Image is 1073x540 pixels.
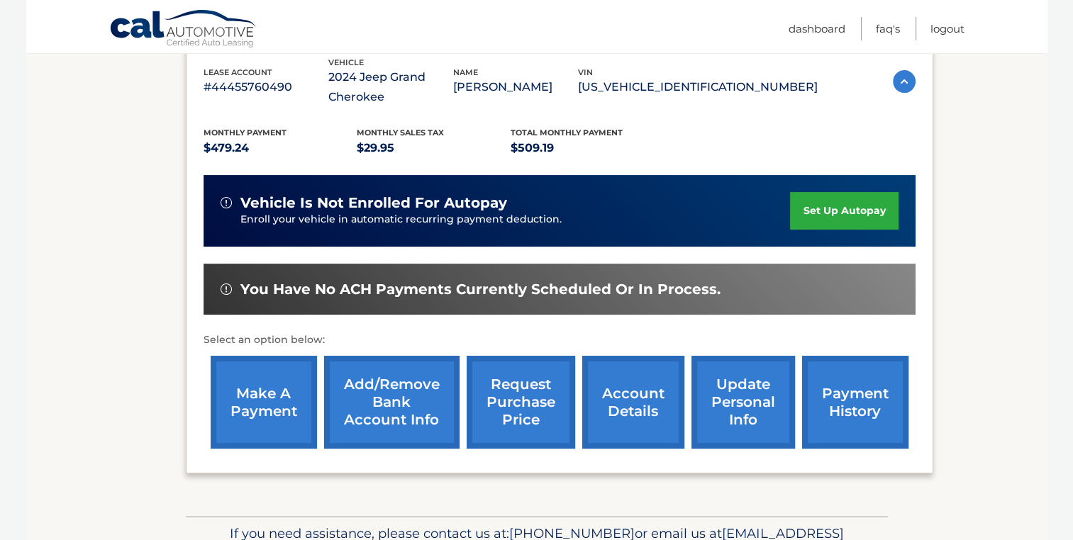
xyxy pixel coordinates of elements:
span: Monthly Payment [204,128,287,137]
a: Cal Automotive [109,9,258,50]
p: 2024 Jeep Grand Cherokee [328,67,453,107]
a: Dashboard [789,17,845,40]
span: Total Monthly Payment [511,128,623,137]
a: Add/Remove bank account info [324,356,460,449]
span: vin [578,67,593,77]
p: Enroll your vehicle in automatic recurring payment deduction. [240,212,791,227]
a: Logout [930,17,964,40]
a: set up autopay [790,192,898,230]
p: [US_VEHICLE_IDENTIFICATION_NUMBER] [578,77,818,97]
img: alert-white.svg [221,283,232,295]
span: vehicle is not enrolled for autopay [240,194,507,212]
span: name [453,67,478,77]
img: alert-white.svg [221,197,232,208]
a: request purchase price [467,356,575,449]
span: lease account [204,67,272,77]
a: update personal info [691,356,795,449]
p: [PERSON_NAME] [453,77,578,97]
img: accordion-active.svg [893,70,916,93]
p: $509.19 [511,138,665,158]
span: vehicle [328,57,364,67]
a: account details [582,356,684,449]
a: FAQ's [876,17,900,40]
span: You have no ACH payments currently scheduled or in process. [240,281,721,298]
a: make a payment [211,356,317,449]
p: #44455760490 [204,77,328,97]
p: $479.24 [204,138,357,158]
p: Select an option below: [204,332,916,349]
span: Monthly sales Tax [357,128,444,137]
p: $29.95 [357,138,511,158]
a: payment history [802,356,908,449]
